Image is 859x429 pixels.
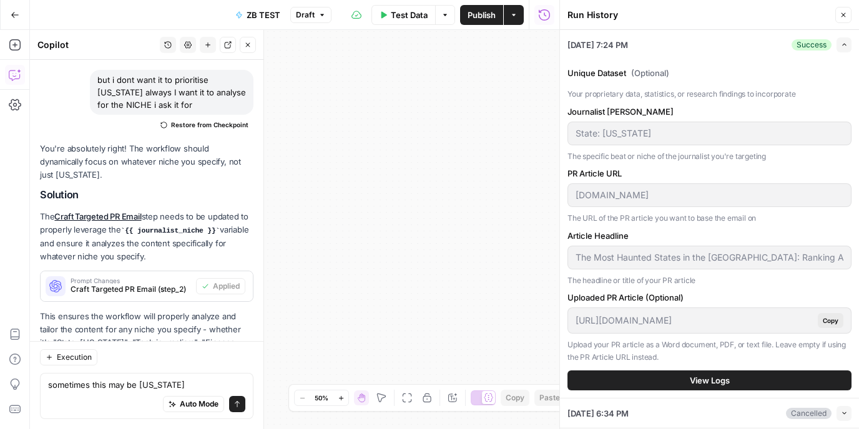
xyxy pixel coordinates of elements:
a: Craft Targeted PR Email [54,211,141,221]
span: Paste [539,392,560,403]
span: [DATE] 6:34 PM [567,407,629,420]
label: PR Article URL [567,167,852,180]
span: View Logs [690,374,730,387]
button: Draft [290,7,331,23]
label: Uploaded PR Article (Optional) [567,291,852,304]
button: ZB TEST [228,5,288,25]
textarea: sometimes this may be [US_STATE] [48,378,245,391]
h2: Solution [40,189,253,201]
label: Article Headline [567,229,852,242]
p: This ensures the workflow will properly analyze and tailor the content for any niche you specify ... [40,310,253,363]
p: The URL of the PR article you want to base the email on [567,212,852,224]
button: Copy [818,313,843,328]
button: Auto Mode [163,396,224,412]
div: Success [792,39,832,51]
p: Your proprietary data, statistics, or research findings to incorporate [567,88,852,100]
span: Copy [506,392,524,403]
p: You're absolutely right! The workflow should dynamically focus on whatever niche you specify, not... [40,142,253,181]
span: Craft Targeted PR Email (step_2) [71,284,191,295]
button: Applied [196,278,245,294]
input: https://example.com/your-pr-article [576,189,843,201]
button: Publish [460,5,503,25]
span: Restore from Checkpoint [171,120,248,130]
span: Execution [57,352,92,363]
span: (Optional) [631,67,669,79]
button: View Logs [567,370,852,390]
label: Unique Dataset [567,67,852,79]
div: but i dont want it to prioritise [US_STATE] always I want it to analyse for the NICHE i ask it for [90,70,253,115]
p: The specific beat or niche of the journalist you're targeting [567,150,852,163]
span: Applied [213,281,240,292]
p: The headline or title of your PR article [567,274,852,287]
span: Draft [296,9,315,21]
span: [DATE] 7:24 PM [567,39,628,51]
span: 50% [315,393,328,403]
p: The step needs to be updated to properly leverage the variable and ensure it analyzes the content... [40,210,253,263]
span: Copy [823,316,838,325]
code: {{ journalist_niche }} [121,227,220,234]
span: Prompt Changes [71,277,191,284]
div: Cancelled [786,408,832,419]
button: Restore from Checkpoint [155,117,253,132]
input: "New Study Reveals Surprising Data About..." [576,251,843,264]
span: Auto Mode [180,398,218,410]
input: "tech journalism", "finance reporting", "health and wellness" [576,127,843,140]
span: ZB TEST [247,9,280,21]
button: Execution [40,349,97,365]
button: Copy [501,390,529,406]
p: Upload your PR article as a Word document, PDF, or text file. Leave empty if using the PR Article... [567,339,852,363]
div: Copilot [37,39,156,51]
span: Publish [468,9,496,21]
button: Test Data [371,5,435,25]
label: Journalist [PERSON_NAME] [567,105,852,118]
button: Paste [534,390,565,406]
span: Test Data [391,9,428,21]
